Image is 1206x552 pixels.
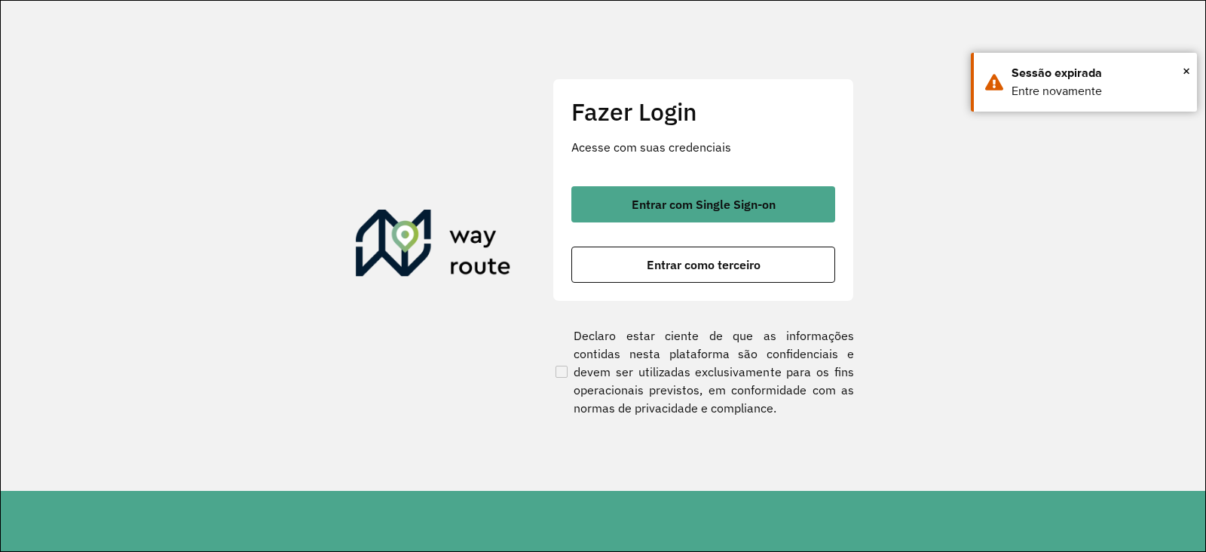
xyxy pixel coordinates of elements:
[1183,60,1190,82] button: Close
[647,259,761,271] span: Entrar como terceiro
[1012,64,1186,82] div: Sessão expirada
[571,186,835,222] button: button
[1012,82,1186,100] div: Entre novamente
[632,198,776,210] span: Entrar com Single Sign-on
[552,327,854,417] label: Declaro estar ciente de que as informações contidas nesta plataforma são confidenciais e devem se...
[571,97,835,126] h2: Fazer Login
[571,247,835,283] button: button
[1183,60,1190,82] span: ×
[356,210,511,282] img: Roteirizador AmbevTech
[571,138,835,156] p: Acesse com suas credenciais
